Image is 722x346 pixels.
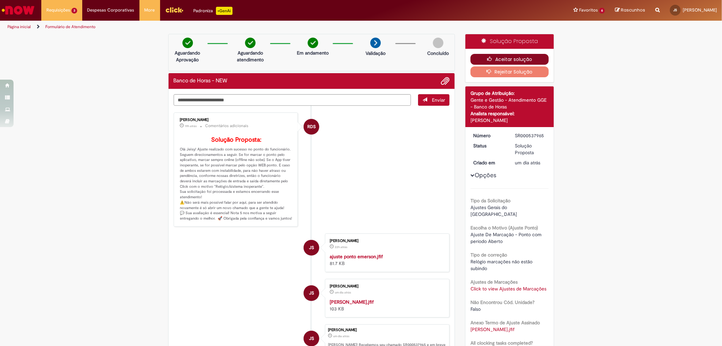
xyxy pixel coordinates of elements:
[297,49,329,56] p: Em andamento
[468,159,510,166] dt: Criado em
[471,320,540,326] b: Anexo Termo de Ajuste Assinado
[366,50,386,57] p: Validação
[471,54,549,65] button: Aceitar solução
[468,142,510,149] dt: Status
[599,8,605,14] span: 6
[205,123,249,129] small: Comentários adicionais
[309,285,314,301] span: JS
[370,38,381,48] img: arrow-next.png
[304,240,319,256] div: Jeisy Gabrielly Ferreira Santana
[216,7,233,15] p: +GenAi
[674,8,677,12] span: JS
[330,299,374,305] a: [PERSON_NAME].jfif
[468,132,510,139] dt: Número
[174,94,411,106] textarea: Digite sua mensagem aqui...
[418,94,450,106] button: Enviar
[515,159,546,166] div: 28/08/2025 08:56:29
[330,253,383,260] a: ajuste ponto emerson.jfif
[427,50,449,57] p: Concluído
[471,90,549,97] div: Grupo de Atribuição:
[515,160,540,166] span: um dia atrás
[174,78,227,84] h2: Banco de Horas - NEW Histórico de tíquete
[194,7,233,15] div: Padroniza
[433,38,443,48] img: img-circle-grey.png
[333,334,349,338] span: um dia atrás
[330,299,442,312] div: 103 KB
[180,137,293,221] p: Olá Jeisy! Ajuste realizado com sucesso no ponto do funcionário. Seguem direcionamentos a seguir....
[245,38,256,48] img: check-circle-green.png
[328,328,446,332] div: [PERSON_NAME]
[71,8,77,14] span: 3
[234,49,267,63] p: Aguardando atendimento
[615,7,645,14] a: Rascunhos
[471,299,534,305] b: Não Encontrou Cód. Unidade?
[471,97,549,110] div: Gente e Gestão - Atendimento GGE - Banco de Horas
[7,24,31,29] a: Página inicial
[335,290,351,294] span: um dia atrás
[45,24,95,29] a: Formulário de Atendimento
[308,38,318,48] img: check-circle-green.png
[335,290,351,294] time: 28/08/2025 08:56:26
[307,119,316,135] span: RDS
[471,198,510,204] b: Tipo da Solicitação
[471,225,538,231] b: Escolha o Motivo (Ajuste Ponto)
[471,286,546,292] a: Click to view Ajustes de Marcações
[185,124,197,128] time: 28/08/2025 14:35:53
[471,340,533,346] b: All clocking tasks completed?
[185,124,197,128] span: 19h atrás
[621,7,645,13] span: Rascunhos
[87,7,134,14] span: Despesas Corporativas
[465,34,554,49] div: Solução Proposta
[515,160,540,166] time: 28/08/2025 08:56:29
[5,21,476,33] ul: Trilhas de página
[579,7,598,14] span: Favoritos
[330,253,442,267] div: 81.7 KB
[180,118,293,122] div: [PERSON_NAME]
[471,66,549,77] button: Rejeitar Solução
[441,77,450,85] button: Adicionar anexos
[171,49,204,63] p: Aguardando Aprovação
[165,5,183,15] img: click_logo_yellow_360x200.png
[304,285,319,301] div: Jeisy Gabrielly Ferreira Santana
[471,252,507,258] b: Tipo de correção
[330,284,442,288] div: [PERSON_NAME]
[335,245,347,249] span: 22h atrás
[471,259,534,271] span: Relógio marcações não estão subindo
[515,142,546,156] div: Solução Proposta
[471,110,549,117] div: Analista responsável:
[471,279,518,285] b: Ajustes de Marcações
[432,97,445,103] span: Enviar
[683,7,717,13] span: [PERSON_NAME]
[145,7,155,14] span: More
[471,117,549,124] div: [PERSON_NAME]
[333,334,349,338] time: 28/08/2025 08:56:29
[471,326,515,332] a: Download de ponto emerson.jfif
[1,3,36,17] img: ServiceNow
[211,136,261,144] b: Solução Proposta:
[309,240,314,256] span: JS
[471,204,517,217] span: Ajustes Gerais do [GEOGRAPHIC_DATA]
[335,245,347,249] time: 28/08/2025 11:01:04
[182,38,193,48] img: check-circle-green.png
[330,239,442,243] div: [PERSON_NAME]
[304,119,319,135] div: Raquel De Souza
[515,132,546,139] div: SR000537965
[46,7,70,14] span: Requisições
[471,306,481,312] span: Falso
[471,231,543,244] span: Ajuste De Marcação - Ponto com período Aberto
